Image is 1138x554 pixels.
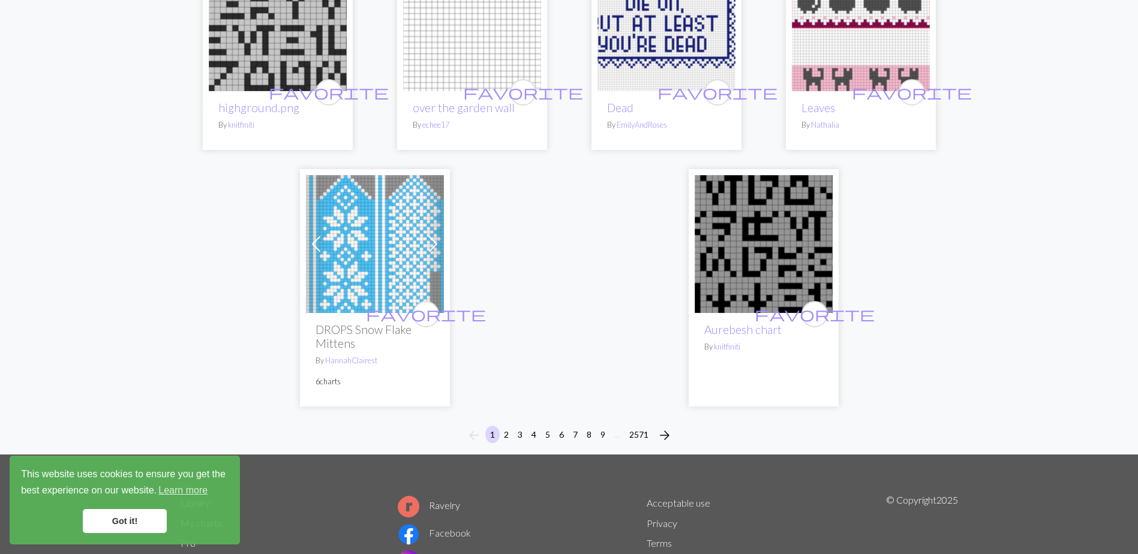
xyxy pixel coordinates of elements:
[218,119,337,131] p: By
[607,101,633,115] a: Dead
[499,426,514,443] button: 2
[21,467,229,499] span: This website uses cookies to ensure you get the best experience on our website.
[463,83,583,101] span: favorite
[624,426,653,443] button: 2571
[513,426,527,443] button: 3
[596,426,610,443] button: 9
[568,426,582,443] button: 7
[755,302,875,326] i: favourite
[209,14,347,26] a: highground.png
[657,427,672,444] span: arrow_forward
[657,80,777,104] i: favourite
[366,305,486,323] span: favorite
[325,356,377,365] a: HannahClairest
[485,426,500,443] button: 1
[852,83,972,101] span: favorite
[695,237,833,248] a: Aurebesh chart
[306,237,444,248] a: Adult Small: Right Hand
[801,301,828,327] button: favourite
[306,175,444,313] img: Adult Small: Right Hand
[852,80,972,104] i: favourite
[657,83,777,101] span: favorite
[527,426,541,443] button: 4
[413,301,439,327] button: favourite
[801,101,835,115] a: Leaves
[695,175,833,313] img: Aurebesh chart
[413,119,532,131] p: By
[218,101,299,115] a: highground.png
[617,120,667,130] a: EmilyAndRoses
[801,119,920,131] p: By
[398,523,419,545] img: Facebook logo
[714,342,740,351] a: knitfiniti
[647,517,677,529] a: Privacy
[510,79,536,106] button: favourite
[228,120,254,130] a: knitfiniti
[413,101,515,115] a: over the garden wall
[316,355,434,366] p: By
[657,428,672,442] i: Next
[463,80,583,104] i: favourite
[366,302,486,326] i: favourite
[83,509,167,533] a: dismiss cookie message
[316,323,434,350] h2: DROPS Snow Flake Mittens
[755,305,875,323] span: favorite
[582,426,596,443] button: 8
[554,426,569,443] button: 6
[704,341,823,353] p: By
[899,79,925,106] button: favourite
[398,496,419,517] img: Ravelry logo
[811,120,839,130] a: Nathalia
[653,426,677,445] button: Next
[462,426,677,445] nav: Page navigation
[704,323,782,336] a: Aurebesh chart
[157,481,209,499] a: learn more about cookies
[647,537,672,549] a: Terms
[541,426,555,443] button: 5
[316,79,342,106] button: favourite
[607,119,726,131] p: By
[403,14,541,26] a: over the garden wall
[704,79,731,106] button: favourite
[398,527,471,538] a: Facebook
[597,14,735,26] a: Dead
[269,80,389,104] i: favourite
[422,120,449,130] a: echee17
[269,83,389,101] span: favorite
[792,14,930,26] a: Leaves
[10,456,240,544] div: cookieconsent
[647,497,710,508] a: Acceptable use
[316,376,434,387] p: 6 charts
[398,499,460,511] a: Ravelry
